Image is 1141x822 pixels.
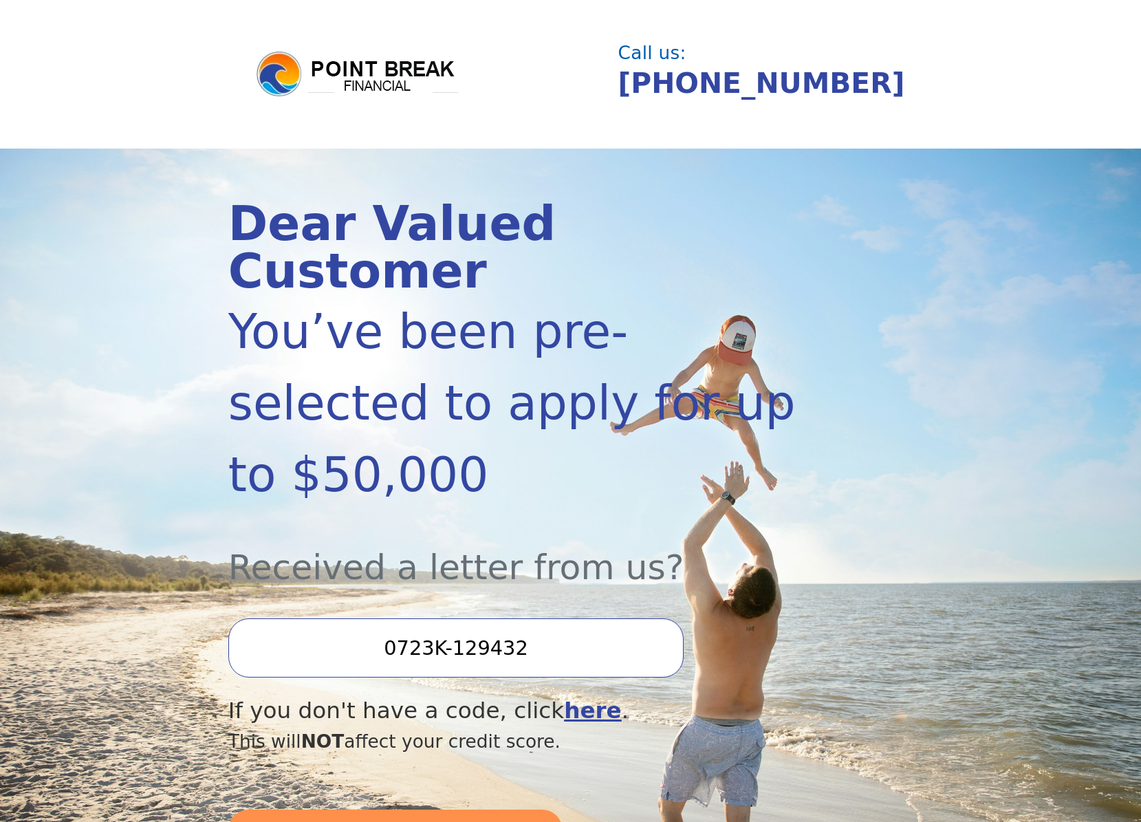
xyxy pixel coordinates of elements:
div: Dear Valued Customer [228,200,810,296]
div: If you don't have a code, click . [228,694,810,728]
input: Enter your Offer Code: [228,618,684,678]
div: Received a letter from us? [228,510,810,594]
a: here [564,697,622,724]
div: This will affect your credit score. [228,728,810,755]
div: Call us: [618,44,904,62]
span: NOT [301,731,345,752]
a: [PHONE_NUMBER] [618,67,905,100]
img: logo.png [254,50,461,99]
div: You’ve been pre-selected to apply for up to $50,000 [228,296,810,510]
